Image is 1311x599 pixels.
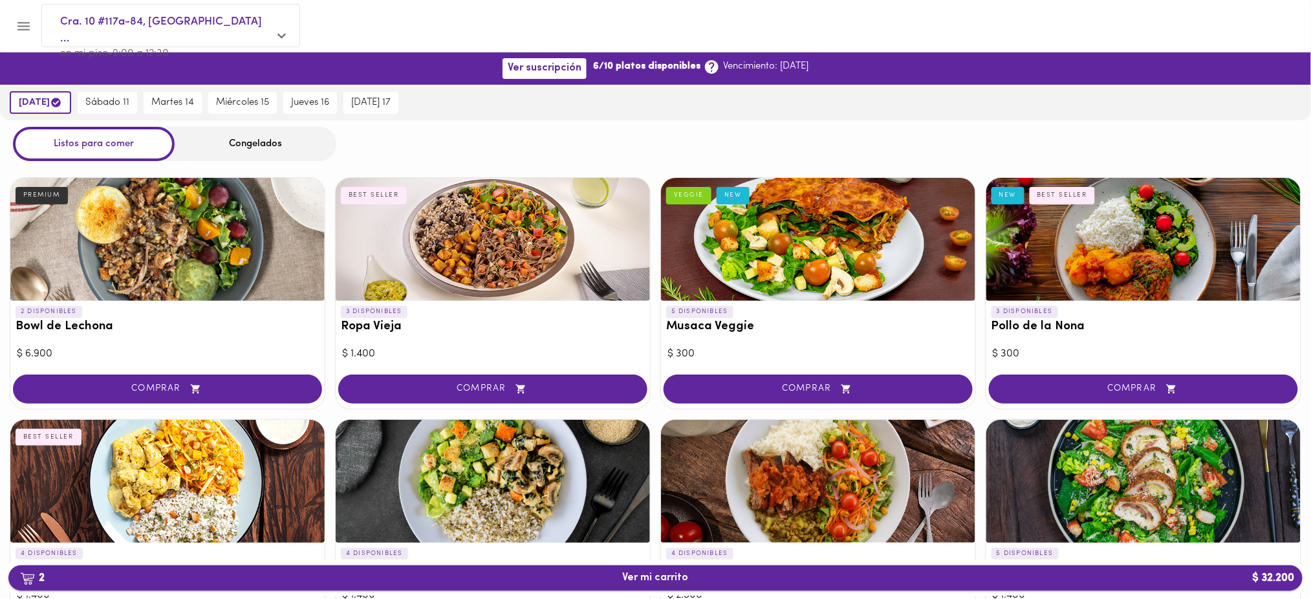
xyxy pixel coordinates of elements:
[666,306,733,318] p: 5 DISPONIBLES
[208,92,277,114] button: miércoles 15
[216,97,269,109] span: miércoles 15
[10,420,325,543] div: Pollo al Curry
[666,187,711,204] div: VEGGIE
[336,178,650,301] div: Ropa Vieja
[986,178,1301,301] div: Pollo de la Nona
[291,97,329,109] span: jueves 16
[151,97,194,109] span: martes 14
[20,572,35,585] img: cart.png
[351,97,391,109] span: [DATE] 17
[85,97,129,109] span: sábado 11
[10,91,71,114] button: [DATE]
[16,429,81,446] div: BEST SELLER
[341,187,407,204] div: BEST SELLER
[503,58,587,78] button: Ver suscripción
[60,49,169,59] span: en mi piso • 9:00 a 12:30
[60,14,268,47] span: Cra. 10 #117a-84, [GEOGRAPHIC_DATA] ...
[1236,524,1298,586] iframe: Messagebird Livechat Widget
[13,127,175,161] div: Listos para comer
[341,306,407,318] p: 3 DISPONIBLES
[508,62,581,74] span: Ver suscripción
[661,420,975,543] div: Caserito
[336,420,650,543] div: Pollo espinaca champiñón
[354,384,631,395] span: COMPRAR
[17,347,318,362] div: $ 6.900
[16,187,68,204] div: PREMIUM
[661,178,975,301] div: Musaca Veggie
[593,60,700,73] b: 6/10 platos disponibles
[717,187,750,204] div: NEW
[623,572,689,584] span: Ver mi carrito
[8,10,39,42] button: Menu
[16,548,83,560] p: 4 DISPONIBLES
[666,320,970,334] h3: Musaca Veggie
[991,320,1295,334] h3: Pollo de la Nona
[666,548,733,560] p: 4 DISPONIBLES
[991,548,1059,560] p: 5 DISPONIBLES
[989,375,1298,404] button: COMPRAR
[29,384,306,395] span: COMPRAR
[991,187,1024,204] div: NEW
[664,375,973,404] button: COMPRAR
[1005,384,1282,395] span: COMPRAR
[680,384,957,395] span: COMPRAR
[723,60,808,73] p: Vencimiento: [DATE]
[338,375,647,404] button: COMPRAR
[343,92,398,114] button: [DATE] 17
[1030,187,1096,204] div: BEST SELLER
[991,306,1058,318] p: 3 DISPONIBLES
[78,92,137,114] button: sábado 11
[342,347,644,362] div: $ 1.400
[10,178,325,301] div: Bowl de Lechona
[19,96,62,109] span: [DATE]
[144,92,202,114] button: martes 14
[13,375,322,404] button: COMPRAR
[8,565,1303,591] button: 2Ver mi carrito$ 32.200
[993,347,1294,362] div: $ 300
[341,548,408,560] p: 4 DISPONIBLES
[12,570,52,587] b: 2
[283,92,337,114] button: jueves 16
[16,306,82,318] p: 2 DISPONIBLES
[986,420,1301,543] div: Ensalada Cordon Bleu
[341,320,645,334] h3: Ropa Vieja
[667,347,969,362] div: $ 300
[175,127,336,161] div: Congelados
[16,320,320,334] h3: Bowl de Lechona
